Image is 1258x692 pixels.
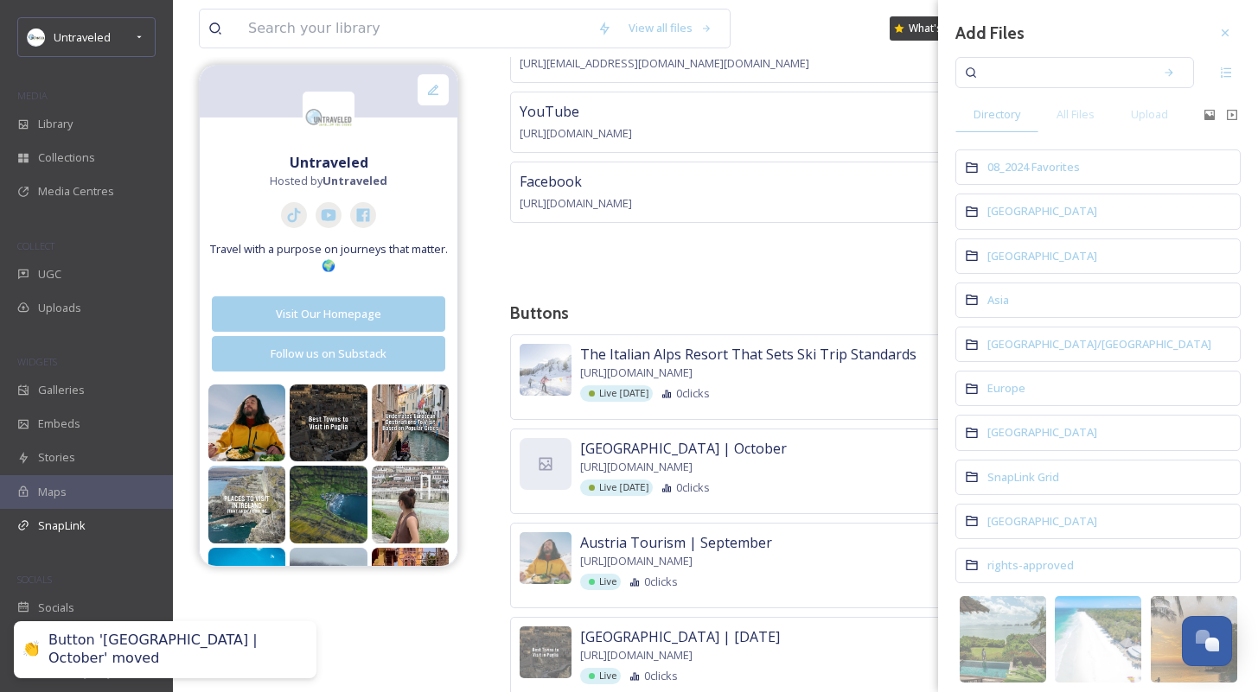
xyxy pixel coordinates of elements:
[580,479,653,496] div: Live [DATE]
[38,183,114,200] span: Media Centres
[987,336,1211,352] span: [GEOGRAPHIC_DATA]/[GEOGRAPHIC_DATA]
[987,424,1097,440] span: [GEOGRAPHIC_DATA]
[208,241,449,274] span: Travel with a purpose on journeys that matter. 🌍
[676,479,710,496] span: 0 clicks
[987,292,1009,308] span: Asia
[960,596,1046,682] img: fd7981c9-ed95-456e-9bd4-2ab8e517f273.jpg
[38,266,61,283] span: UGC
[520,125,632,141] span: [URL][DOMAIN_NAME]
[644,574,678,590] span: 0 clicks
[28,29,45,46] img: Untitled%20design.png
[22,641,40,659] div: 👏
[212,336,445,371] button: Follow us on Substack
[48,632,299,668] div: Button '[GEOGRAPHIC_DATA] | October' moved
[38,449,75,466] span: Stories
[987,557,1074,573] span: rights-approved
[520,102,579,121] span: YouTube
[580,647,693,663] span: [URL][DOMAIN_NAME]
[644,668,678,684] span: 0 clicks
[580,344,916,365] span: The Italian Alps Resort That Sets Ski Trip Standards
[955,21,1025,46] h3: Add Files
[580,385,653,402] div: Live [DATE]
[510,301,1232,326] h3: Buttons
[620,11,721,45] a: View all files
[290,153,368,172] strong: Untraveled
[580,668,621,684] div: Live
[54,29,111,45] span: Untraveled
[987,513,1097,529] span: [GEOGRAPHIC_DATA]
[212,296,445,332] button: Visit Our Homepage
[580,365,693,381] span: [URL][DOMAIN_NAME]
[38,484,67,500] span: Maps
[221,306,436,322] div: Visit Our Homepage
[520,626,572,678] img: 9c42a8c0-8b3e-4c06-bdb3-c441eaa26116.jpg
[580,553,693,569] span: [URL][DOMAIN_NAME]
[38,517,86,534] span: SnapLink
[17,573,52,586] span: SOCIALS
[38,300,81,316] span: Uploads
[520,195,632,211] span: [URL][DOMAIN_NAME]
[38,600,74,616] span: Socials
[17,89,48,102] span: MEDIA
[580,626,780,647] span: [GEOGRAPHIC_DATA] | [DATE]
[580,574,621,590] div: Live
[221,346,436,362] div: Follow us on Substack
[1151,596,1237,682] img: cd250115-ee05-477e-b41f-a10eb8f37acd.jpg
[239,10,589,48] input: Search your library
[987,159,1080,175] span: 08_2024 Favorites
[270,173,387,189] span: Hosted by
[580,459,693,475] span: [URL][DOMAIN_NAME]
[17,239,54,252] span: COLLECT
[38,416,80,432] span: Embeds
[676,385,710,402] span: 0 clicks
[580,438,787,459] span: [GEOGRAPHIC_DATA] | October
[1182,616,1232,666] button: Open Chat
[1131,106,1168,123] span: Upload
[890,16,976,41] a: What's New
[17,355,57,368] span: WIDGETS
[38,116,73,132] span: Library
[520,172,582,191] span: Facebook
[1057,106,1095,123] span: All Files
[974,106,1020,123] span: Directory
[987,248,1097,263] span: [GEOGRAPHIC_DATA]
[520,532,572,584] img: b2a3947d-3d61-4d92-9535-8126d4e905d8.jpg
[38,382,85,398] span: Galleries
[580,532,772,553] span: Austria Tourism | September
[303,92,354,143] img: Untitled%20design.png
[987,469,1059,485] span: SnapLink Grid
[520,55,809,71] span: [URL][EMAIL_ADDRESS][DOMAIN_NAME][DOMAIN_NAME]
[1055,596,1141,682] img: eea2eb86-3006-459d-9b77-cd6ef7a4157c.jpg
[322,173,387,188] strong: Untraveled
[987,203,1097,219] span: [GEOGRAPHIC_DATA]
[987,380,1025,396] span: Europe
[520,344,572,396] img: 1e8b70df-c273-4592-b953-c3c123973d5e.jpg
[38,149,95,166] span: Collections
